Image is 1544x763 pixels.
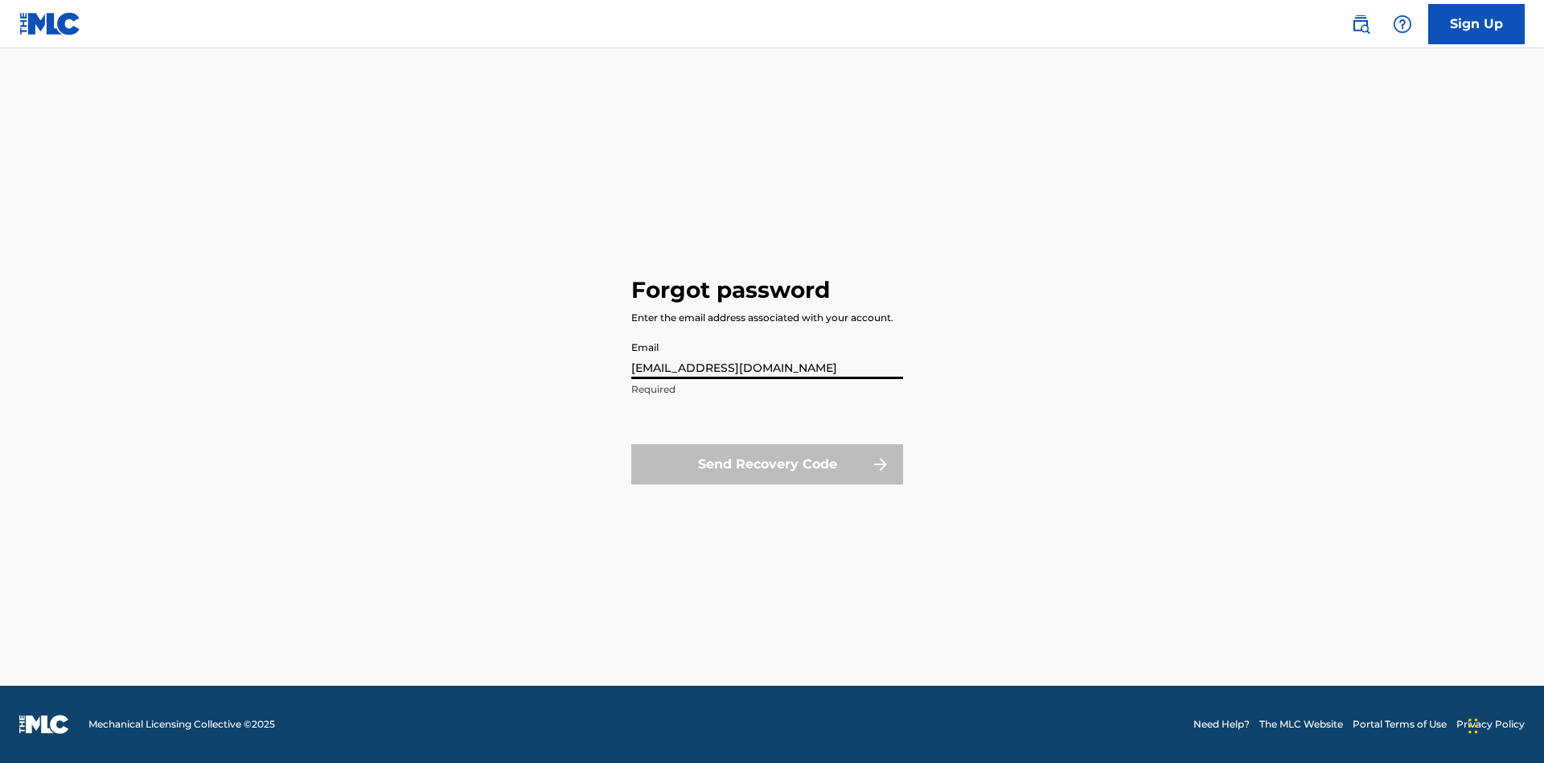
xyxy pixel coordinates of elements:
[631,276,830,304] h3: Forgot password
[631,311,893,325] div: Enter the email address associated with your account.
[1464,686,1544,763] iframe: Chat Widget
[1259,717,1343,732] a: The MLC Website
[631,382,903,397] p: Required
[1456,717,1525,732] a: Privacy Policy
[88,717,275,732] span: Mechanical Licensing Collective © 2025
[1468,702,1478,750] div: Drag
[1351,14,1370,34] img: search
[1386,8,1419,40] div: Help
[1428,4,1525,44] a: Sign Up
[19,12,81,35] img: MLC Logo
[1193,717,1250,732] a: Need Help?
[1353,717,1447,732] a: Portal Terms of Use
[1393,14,1412,34] img: help
[19,715,69,734] img: logo
[1345,8,1377,40] a: Public Search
